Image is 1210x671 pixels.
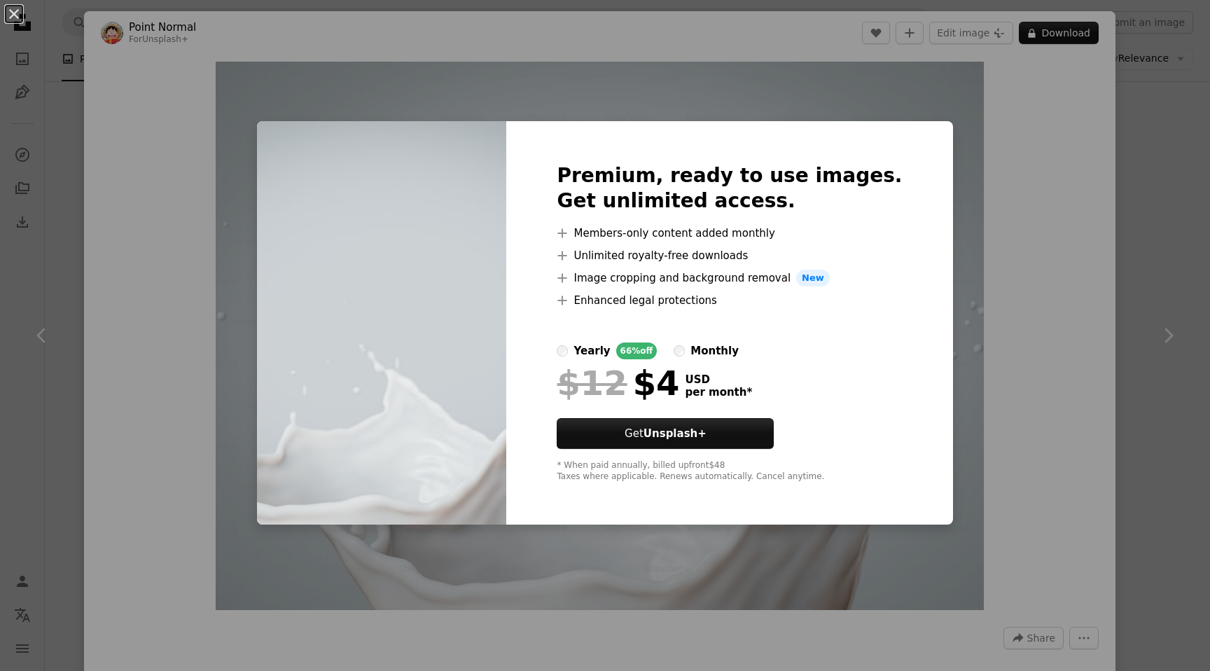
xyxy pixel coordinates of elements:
[573,343,610,359] div: yearly
[557,247,902,264] li: Unlimited royalty-free downloads
[557,345,568,357] input: yearly66%off
[557,418,774,449] button: GetUnsplash+
[796,270,830,286] span: New
[616,343,658,359] div: 66% off
[674,345,685,357] input: monthly
[557,163,902,214] h2: Premium, ready to use images. Get unlimited access.
[557,365,679,401] div: $4
[685,386,752,399] span: per month *
[557,365,627,401] span: $12
[557,292,902,309] li: Enhanced legal protections
[685,373,752,386] span: USD
[557,270,902,286] li: Image cropping and background removal
[257,121,506,525] img: premium_photo-1729603567302-f7527cfbfae9
[557,460,902,483] div: * When paid annually, billed upfront $48 Taxes where applicable. Renews automatically. Cancel any...
[557,225,902,242] li: Members-only content added monthly
[690,343,739,359] div: monthly
[644,427,707,440] strong: Unsplash+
